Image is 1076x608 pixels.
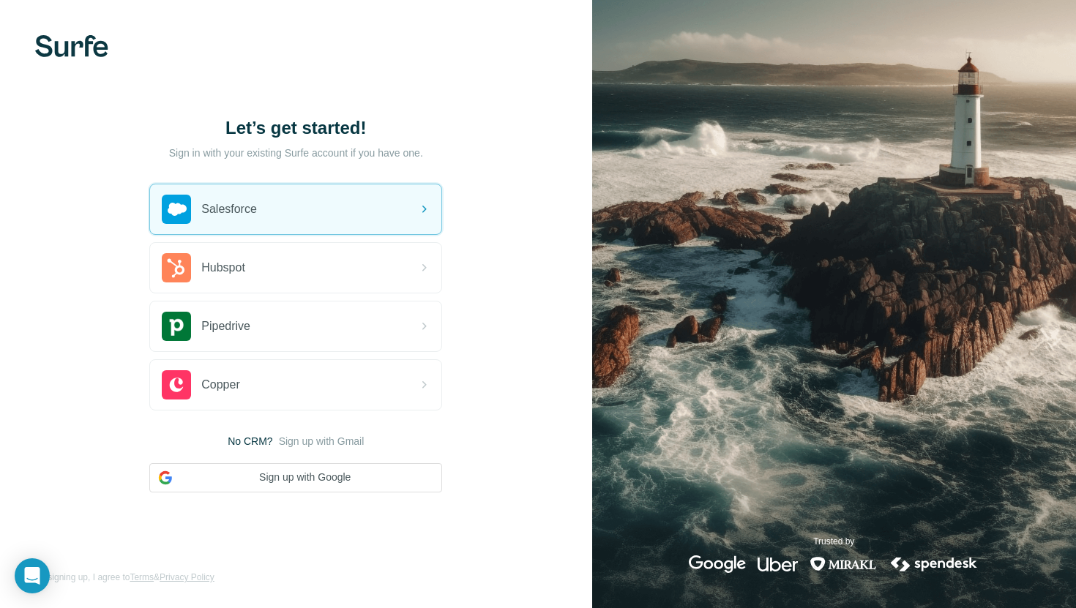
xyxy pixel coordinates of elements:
div: Open Intercom Messenger [15,558,50,593]
span: No CRM? [228,434,272,449]
h1: Let’s get started! [149,116,442,140]
img: uber's logo [758,555,798,573]
img: salesforce's logo [162,195,191,224]
img: pipedrive's logo [162,312,191,341]
img: spendesk's logo [889,555,979,573]
button: Sign up with Google [149,463,442,492]
p: Sign in with your existing Surfe account if you have one. [169,146,423,160]
a: Privacy Policy [160,572,214,582]
img: mirakl's logo [810,555,877,573]
img: Surfe's logo [35,35,108,57]
img: hubspot's logo [162,253,191,282]
a: Terms [130,572,154,582]
p: Trusted by [813,535,854,548]
span: Salesforce [201,200,257,218]
span: Hubspot [201,259,245,277]
span: By signing up, I agree to & [35,571,214,584]
button: Sign up with Gmail [279,434,365,449]
span: Copper [201,376,239,394]
img: google's logo [689,555,746,573]
span: Pipedrive [201,318,250,335]
img: copper's logo [162,370,191,399]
